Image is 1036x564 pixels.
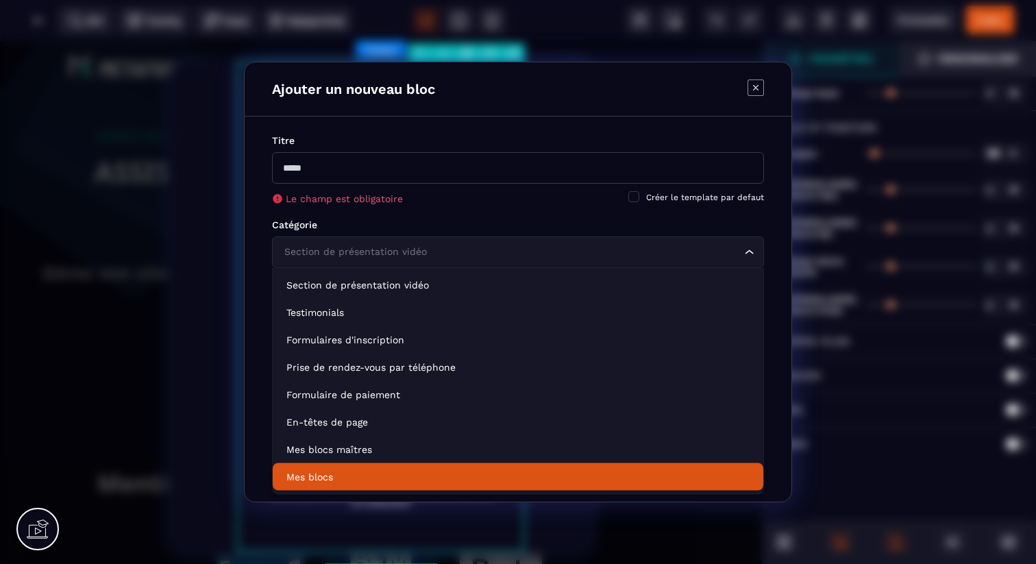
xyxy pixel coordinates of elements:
[286,360,750,374] p: Prise de rendez-vous par téléphone
[272,219,317,230] label: Catégorie
[286,470,750,484] p: Mes blocs
[268,338,494,416] button: S’INSCRIRE À L’ÉVÈNEMENTEt récupérez vos accès offerts
[268,424,494,474] h2: Vos données sont utilisées pour vous inscrire au webinaire et recevoir des mails et sms de la par...
[560,24,587,54] a: Close
[286,415,750,429] p: En-têtes de page
[286,443,750,456] p: Mes blocs maîtres
[272,135,295,146] label: Titre
[281,245,741,260] input: Search for option
[286,388,750,402] p: Formulaire de paiement
[286,278,750,292] p: Section de présentation vidéo
[286,306,750,319] p: Testimonials
[258,75,504,105] p: DÉMO EN DIRECT CE (HEURE DE [GEOGRAPHIC_DATA])
[646,193,764,202] span: Créer le template par defaut
[258,105,504,165] h2: UNIQUEMENT Pour les coachs, formateurs, thérapeutes, solopreneurs et infopreneurs
[271,77,504,101] span: JEUDI 16 OCTOBRE À 11H00
[272,236,764,268] div: Search for option
[286,193,403,204] span: Le champ est obligatoire
[286,333,750,347] p: Formulaires d'inscription
[338,48,424,67] img: abe9e435164421cb06e33ef15842a39e_e5ef653356713f0d7dd3797ab850248d_Capture_d%E2%80%99e%CC%81cran_2...
[272,81,435,97] h4: Ajouter un nouveau bloc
